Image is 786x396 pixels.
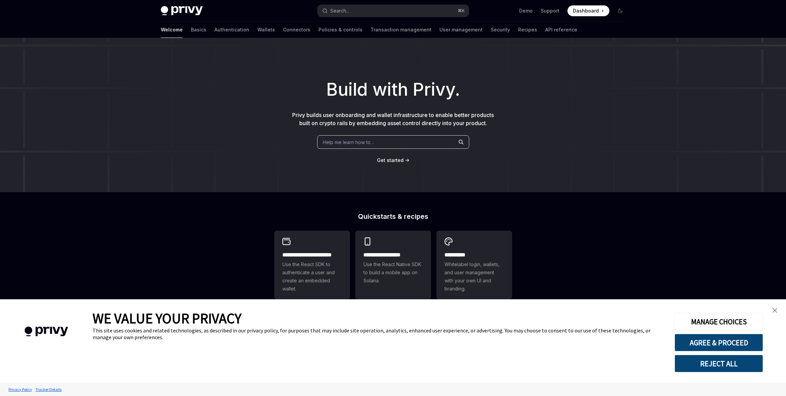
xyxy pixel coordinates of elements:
a: User management [439,22,483,38]
a: Security [491,22,510,38]
button: REJECT ALL [675,355,763,372]
a: Tracker Details [34,383,63,395]
a: Support [541,7,559,14]
a: **** **** **** ***Use the React Native SDK to build a mobile app on Solana. [355,231,431,300]
a: **** *****Whitelabel login, wallets, and user management with your own UI and branding. [436,231,512,300]
img: company logo [10,317,82,346]
span: Whitelabel login, wallets, and user management with your own UI and branding. [445,260,504,293]
div: This site uses cookies and related technologies, as described in our privacy policy, for purposes... [93,327,664,341]
a: API reference [545,22,577,38]
button: Toggle dark mode [615,5,626,16]
span: Get started [377,157,404,163]
span: ⌘ K [458,8,465,14]
button: MANAGE CHOICES [675,313,763,330]
a: Connectors [283,22,310,38]
a: Get started [377,157,404,164]
a: Welcome [161,22,183,38]
span: Dashboard [573,7,599,14]
a: Wallets [257,22,275,38]
span: Help me learn how to… [323,139,374,146]
a: Policies & controls [319,22,362,38]
a: close banner [768,304,782,317]
span: Use the React Native SDK to build a mobile app on Solana. [363,260,423,285]
button: Open search [318,5,469,17]
button: AGREE & PROCEED [675,334,763,351]
h2: Quickstarts & recipes [274,213,512,220]
span: WE VALUE YOUR PRIVACY [93,309,242,327]
a: Dashboard [567,5,609,16]
span: Privy builds user onboarding and wallet infrastructure to enable better products built on crypto ... [292,112,494,126]
a: Transaction management [371,22,431,38]
a: Recipes [518,22,537,38]
a: Authentication [214,22,249,38]
a: Privacy Policy [7,383,34,395]
span: Use the React SDK to authenticate a user and create an embedded wallet. [282,260,342,293]
a: Demo [519,7,533,14]
h1: Build with Privy. [11,76,775,103]
img: dark logo [161,6,203,16]
div: Search... [330,7,349,15]
a: Basics [191,22,206,38]
img: close banner [772,308,777,313]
